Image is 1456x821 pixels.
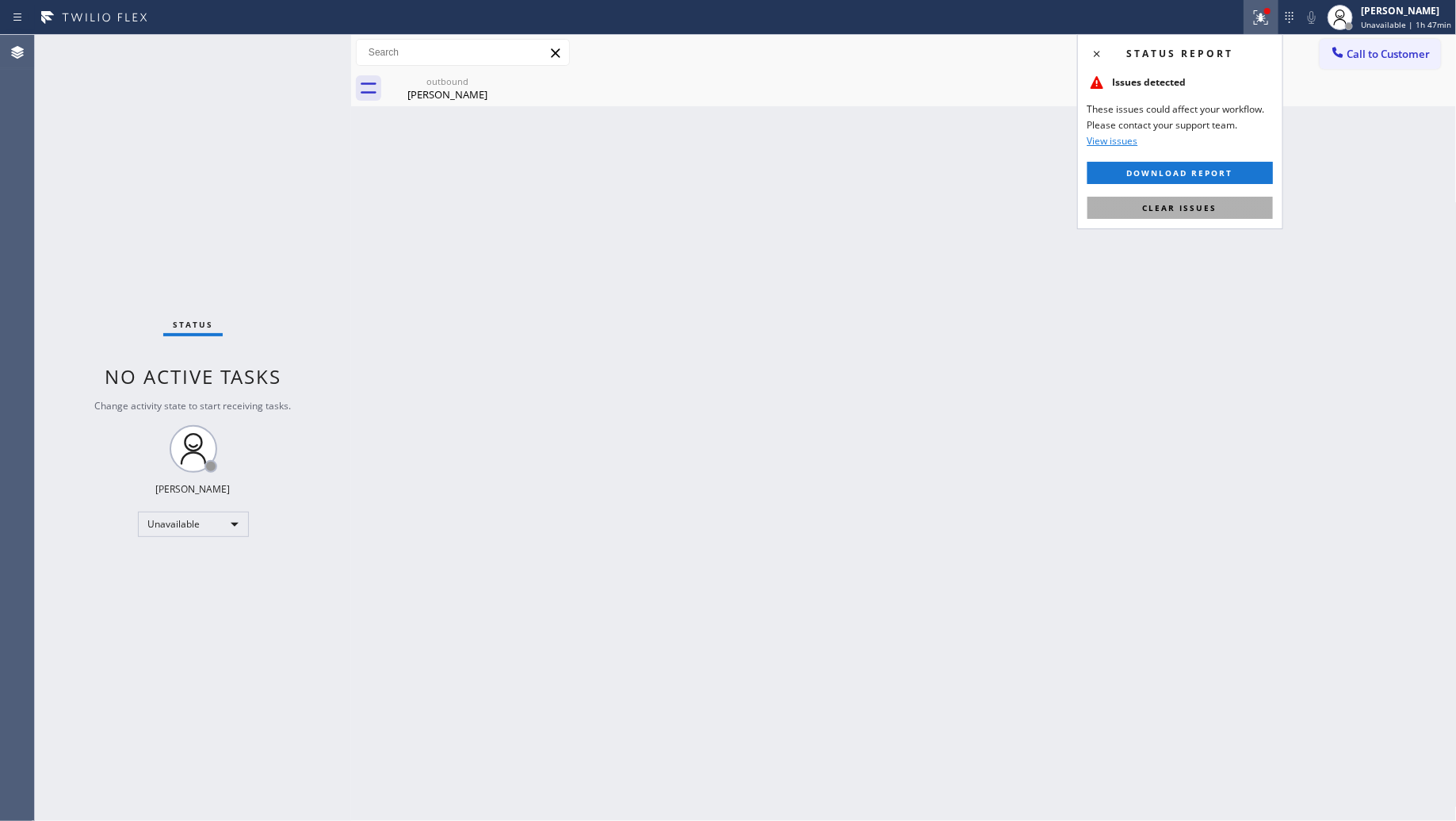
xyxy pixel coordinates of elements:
div: outbound [388,75,507,87]
div: [PERSON_NAME] [388,87,507,102]
span: Call to Customer [1347,47,1431,61]
span: Unavailable | 1h 47min [1361,19,1451,30]
button: Call to Customer [1320,39,1441,69]
span: Status [173,319,213,330]
div: Unavailable [138,512,249,537]
input: Search [357,40,569,65]
span: No active tasks [105,363,281,389]
div: [PERSON_NAME] [156,482,231,496]
div: [PERSON_NAME] [1361,4,1451,17]
button: Mute [1301,6,1323,29]
div: Brian Park [388,71,507,106]
span: Change activity state to start receiving tasks. [95,399,292,412]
